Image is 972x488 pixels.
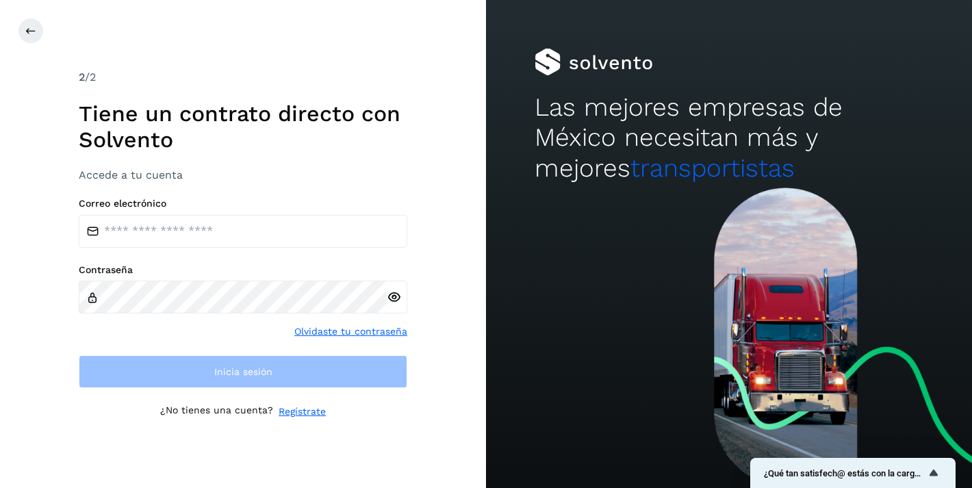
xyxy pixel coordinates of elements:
[79,355,407,388] button: Inicia sesión
[214,367,272,376] span: Inicia sesión
[279,404,326,419] a: Regístrate
[160,404,273,419] p: ¿No tienes una cuenta?
[79,264,407,276] label: Contraseña
[764,465,942,481] button: Mostrar encuesta - ¿Qué tan satisfech@ estás con la carga de tus facturas?
[79,69,407,86] div: /2
[79,70,85,84] span: 2
[79,198,407,209] label: Correo electrónico
[630,153,795,183] span: transportistas
[79,168,407,181] h3: Accede a tu cuenta
[294,324,407,339] a: Olvidaste tu contraseña
[535,92,923,183] h2: Las mejores empresas de México necesitan más y mejores
[79,101,407,153] h1: Tiene un contrato directo con Solvento
[764,468,925,478] span: ¿Qué tan satisfech@ estás con la carga de tus facturas?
